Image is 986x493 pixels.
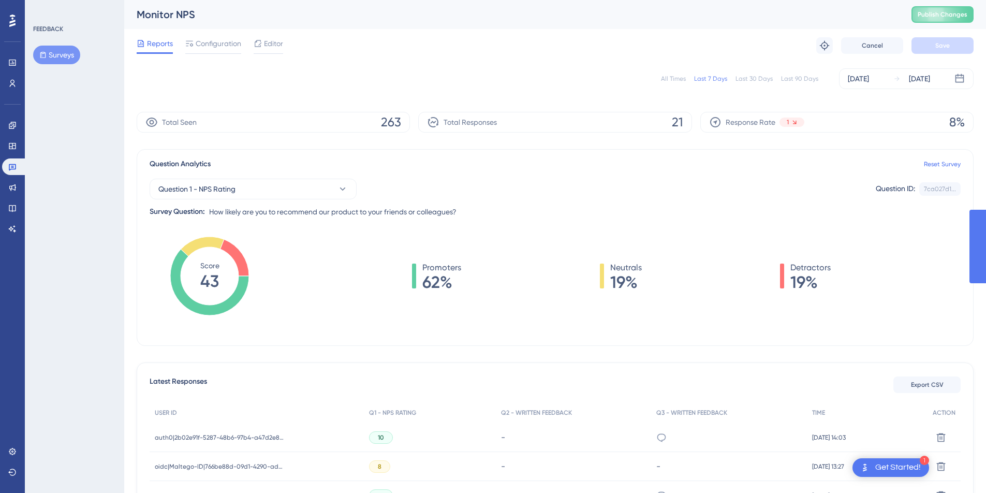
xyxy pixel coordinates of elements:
[147,37,173,50] span: Reports
[150,158,211,170] span: Question Analytics
[150,179,357,199] button: Question 1 - NPS Rating
[694,75,727,83] div: Last 7 Days
[812,433,846,442] span: [DATE] 14:03
[656,461,802,471] div: -
[444,116,497,128] span: Total Responses
[422,274,461,291] span: 62%
[610,274,642,291] span: 19%
[501,409,572,417] span: Q2 - WRITTEN FEEDBACK
[812,409,825,417] span: TIME
[501,432,646,442] div: -
[656,409,727,417] span: Q3 - WRITTEN FEEDBACK
[378,433,384,442] span: 10
[852,458,929,477] div: Open Get Started! checklist, remaining modules: 1
[790,274,831,291] span: 19%
[735,75,773,83] div: Last 30 Days
[381,114,401,130] span: 263
[150,206,205,218] div: Survey Question:
[876,182,915,196] div: Question ID:
[911,6,974,23] button: Publish Changes
[155,433,284,442] span: auth0|2b02e91f-5287-48b6-97b4-a47d2e8dce95
[841,37,903,54] button: Cancel
[920,456,929,465] div: 1
[726,116,775,128] span: Response Rate
[949,114,965,130] span: 8%
[155,409,177,417] span: USER ID
[893,376,961,393] button: Export CSV
[672,114,683,130] span: 21
[162,116,197,128] span: Total Seen
[918,10,967,19] span: Publish Changes
[933,409,955,417] span: ACTION
[943,452,974,483] iframe: UserGuiding AI Assistant Launcher
[911,381,944,389] span: Export CSV
[781,75,818,83] div: Last 90 Days
[911,37,974,54] button: Save
[137,7,886,22] div: Monitor NPS
[422,262,461,274] span: Promoters
[33,25,63,33] div: FEEDBACK
[158,183,236,195] span: Question 1 - NPS Rating
[787,118,789,126] span: 1
[150,375,207,394] span: Latest Responses
[848,72,869,85] div: [DATE]
[909,72,930,85] div: [DATE]
[501,461,646,471] div: -
[369,409,416,417] span: Q1 - NPS RATING
[661,75,686,83] div: All Times
[196,37,241,50] span: Configuration
[378,462,381,471] span: 8
[610,262,642,274] span: Neutrals
[924,185,956,193] div: 7ca027d1...
[935,41,950,50] span: Save
[33,46,80,64] button: Surveys
[200,262,219,270] tspan: Score
[812,462,844,471] span: [DATE] 13:27
[862,41,883,50] span: Cancel
[200,271,219,291] tspan: 43
[264,37,283,50] span: Editor
[924,160,961,168] a: Reset Survey
[790,262,831,274] span: Detractors
[155,462,284,471] span: oidc|Maltego-ID|766be88d-09d1-4290-ad12-d33c5e4f16a9
[209,206,457,218] span: How likely are you to recommend our product to your friends or colleagues?
[859,461,871,474] img: launcher-image-alternative-text
[875,462,921,473] div: Get Started!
